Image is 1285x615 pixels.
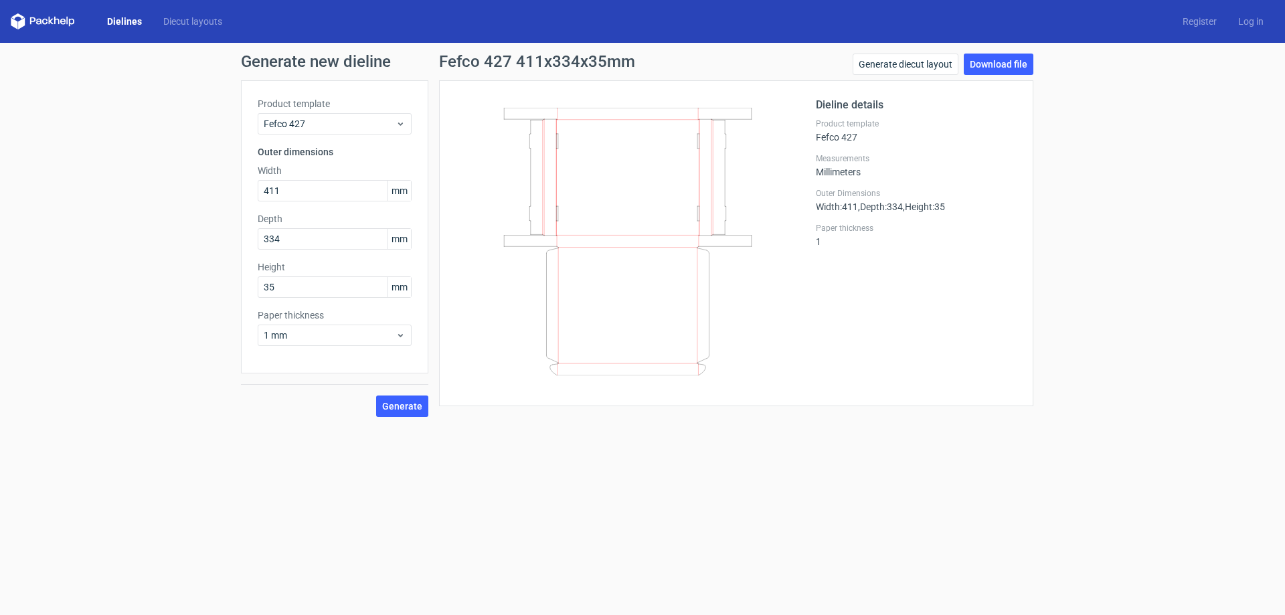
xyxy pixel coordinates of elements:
[439,54,635,70] h1: Fefco 427 411x334x35mm
[816,153,1017,177] div: Millimeters
[816,97,1017,113] h2: Dieline details
[241,54,1044,70] h1: Generate new dieline
[388,277,411,297] span: mm
[153,15,233,28] a: Diecut layouts
[816,223,1017,234] label: Paper thickness
[376,396,428,417] button: Generate
[816,223,1017,247] div: 1
[96,15,153,28] a: Dielines
[258,260,412,274] label: Height
[388,229,411,249] span: mm
[964,54,1033,75] a: Download file
[1172,15,1227,28] a: Register
[853,54,958,75] a: Generate diecut layout
[816,118,1017,143] div: Fefco 427
[258,164,412,177] label: Width
[264,117,396,130] span: Fefco 427
[258,212,412,226] label: Depth
[1227,15,1274,28] a: Log in
[816,153,1017,164] label: Measurements
[258,97,412,110] label: Product template
[903,201,945,212] span: , Height : 35
[858,201,903,212] span: , Depth : 334
[816,201,858,212] span: Width : 411
[816,118,1017,129] label: Product template
[382,402,422,411] span: Generate
[264,329,396,342] span: 1 mm
[258,145,412,159] h3: Outer dimensions
[258,309,412,322] label: Paper thickness
[816,188,1017,199] label: Outer Dimensions
[388,181,411,201] span: mm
